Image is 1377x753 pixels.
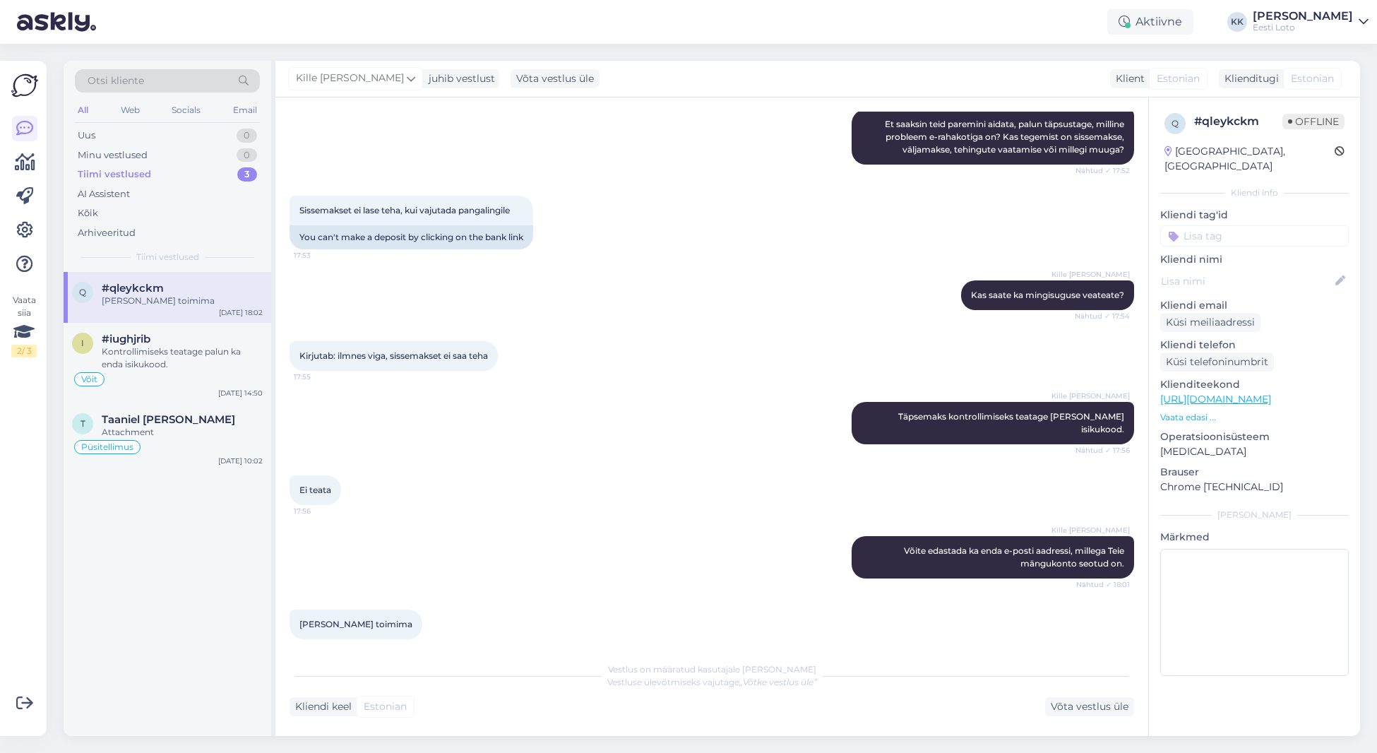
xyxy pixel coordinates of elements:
span: T [81,418,85,429]
span: #iughjrib [102,333,150,345]
span: Nähtud ✓ 17:54 [1075,311,1130,321]
div: [PERSON_NAME] toimima [102,295,263,307]
span: Sissemakset ei lase teha, kui vajutada pangalingile [299,205,510,215]
span: Nähtud ✓ 17:56 [1075,445,1130,456]
p: Kliendi tag'id [1160,208,1349,223]
div: Email [230,101,260,119]
p: Kliendi email [1160,298,1349,313]
div: [GEOGRAPHIC_DATA], [GEOGRAPHIC_DATA] [1164,144,1335,174]
p: Kliendi nimi [1160,252,1349,267]
div: Arhiveeritud [78,226,136,240]
span: i [81,338,84,348]
div: [DATE] 18:02 [219,307,263,318]
p: Vaata edasi ... [1160,411,1349,424]
span: q [79,287,86,297]
div: Klient [1110,71,1145,86]
div: 3 [237,167,257,182]
span: Vestlus on määratud kasutajale [PERSON_NAME] [608,664,816,675]
span: #qleykckm [102,282,164,295]
div: 0 [237,148,257,162]
div: Võta vestlus üle [1045,697,1134,716]
span: Otsi kliente [88,73,144,88]
div: All [75,101,91,119]
i: „Võtke vestlus üle” [739,677,817,687]
span: Kas saate ka mingisuguse veateate? [971,290,1124,300]
div: [PERSON_NAME] [1253,11,1353,22]
span: 18:02 [294,640,347,651]
span: Taaniel Tippi [102,413,235,426]
span: Kirjutab: ilmnes viga, sissemakset ei saa teha [299,350,488,361]
span: Tiimi vestlused [136,251,199,263]
span: 17:56 [294,506,347,516]
div: KK [1227,12,1247,32]
p: Märkmed [1160,530,1349,545]
div: Aktiivne [1107,9,1193,35]
div: 2 / 3 [11,345,37,357]
span: Kille [PERSON_NAME] [1051,269,1130,280]
a: [PERSON_NAME]Eesti Loto [1253,11,1369,33]
div: Kõik [78,206,98,220]
span: Estonian [1291,71,1334,86]
span: Vestluse ülevõtmiseks vajutage [607,677,817,687]
div: Uus [78,129,95,143]
span: Võit [81,375,97,384]
p: [MEDICAL_DATA] [1160,444,1349,459]
div: juhib vestlust [423,71,495,86]
span: Ei teata [299,485,331,495]
div: Kontrollimiseks teatage palun ka enda isikukood. [102,345,263,371]
div: [PERSON_NAME] [1160,509,1349,521]
div: 0 [237,129,257,143]
div: Vaata siia [11,294,37,357]
span: Estonian [1157,71,1200,86]
div: Küsi meiliaadressi [1160,313,1260,332]
span: Kille [PERSON_NAME] [1051,525,1130,535]
span: Võite edastada ka enda e-posti aadressi, millega Teie mängukonto seotud on. [904,545,1126,569]
div: Web [118,101,143,119]
span: [PERSON_NAME] toimima [299,619,412,629]
span: Nähtud ✓ 18:01 [1076,579,1130,590]
div: Attachment [102,426,263,439]
div: [DATE] 10:02 [218,456,263,466]
a: [URL][DOMAIN_NAME] [1160,393,1271,405]
input: Lisa tag [1160,225,1349,247]
div: You can't make a deposit by clicking on the bank link [290,225,533,249]
div: Kliendi info [1160,186,1349,199]
span: 17:53 [294,250,347,261]
span: q [1172,118,1179,129]
p: Operatsioonisüsteem [1160,429,1349,444]
p: Brauser [1160,465,1349,480]
div: # qleykckm [1194,113,1282,130]
span: Nähtud ✓ 17:52 [1075,165,1130,176]
p: Kliendi telefon [1160,338,1349,352]
span: 17:55 [294,372,347,382]
span: Täpsemaks kontrollimiseks teatage [PERSON_NAME] isikukood. [898,411,1126,434]
span: Kille [PERSON_NAME] [296,71,404,86]
span: Estonian [364,699,407,714]
span: Offline [1282,114,1345,129]
p: Klienditeekond [1160,377,1349,392]
div: [DATE] 14:50 [218,388,263,398]
p: Chrome [TECHNICAL_ID] [1160,480,1349,494]
div: Võta vestlus üle [511,69,600,88]
img: Askly Logo [11,72,38,99]
span: Kille [PERSON_NAME] [1051,391,1130,401]
span: Püsitellimus [81,443,133,451]
div: Socials [169,101,203,119]
div: Minu vestlused [78,148,148,162]
div: Tiimi vestlused [78,167,151,182]
div: Klienditugi [1219,71,1279,86]
div: AI Assistent [78,187,130,201]
span: Et saaksin teid paremini aidata, palun täpsustage, milline probleem e-rahakotiga on? Kas tegemist... [885,119,1126,155]
div: Eesti Loto [1253,22,1353,33]
input: Lisa nimi [1161,273,1333,289]
div: Kliendi keel [290,699,352,714]
div: Küsi telefoninumbrit [1160,352,1274,372]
